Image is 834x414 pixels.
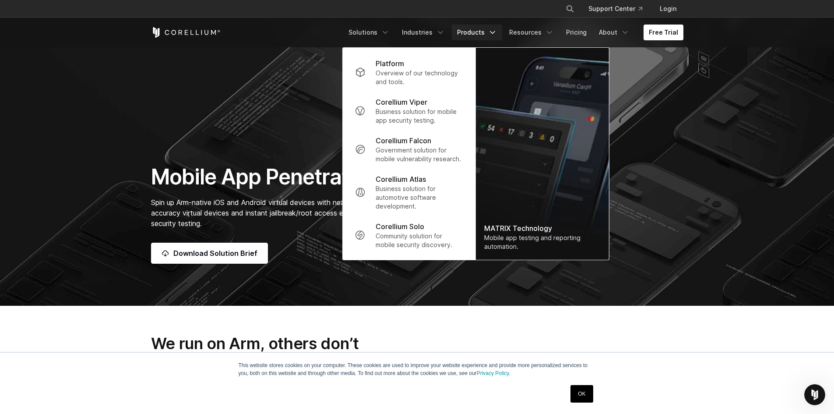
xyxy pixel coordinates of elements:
div: Navigation Menu [555,1,683,17]
iframe: Intercom live chat [804,384,825,405]
a: OK [570,385,593,403]
span: Download Solution Brief [173,248,257,258]
a: Download Solution Brief [151,243,268,264]
a: Solutions [343,25,395,40]
p: Corellium Falcon [376,135,431,146]
a: Login [653,1,683,17]
a: Privacy Policy. [477,370,510,376]
a: Support Center [581,1,649,17]
a: Free Trial [644,25,683,40]
div: Navigation Menu [343,25,683,40]
p: Government solution for mobile vulnerability research. [376,146,463,163]
div: MATRIX Technology [484,223,600,234]
a: Resources [504,25,559,40]
p: Overview of our technology and tools. [376,69,463,86]
a: Pricing [561,25,592,40]
a: Products [452,25,502,40]
p: This website stores cookies on your computer. These cookies are used to improve your website expe... [239,361,596,377]
a: Corellium Solo Community solution for mobile security discovery. [348,216,470,255]
p: Platform [376,58,404,69]
h3: We run on Arm, others don’t [151,334,683,353]
a: About [594,25,635,40]
img: Matrix_WebNav_1x [475,48,609,260]
a: Corellium Home [151,27,221,38]
p: Corellium Viper [376,97,427,107]
span: Spin up Arm-native iOS and Android virtual devices with near-limitless device and OS combinations... [151,198,491,228]
a: Corellium Viper Business solution for mobile app security testing. [348,92,470,130]
p: Business solution for automotive software development. [376,184,463,211]
a: Corellium Falcon Government solution for mobile vulnerability research. [348,130,470,169]
p: Corellium Atlas [376,174,426,184]
h1: Mobile App Penetration Testing [151,164,500,190]
p: Business solution for mobile app security testing. [376,107,463,125]
div: Mobile app testing and reporting automation. [484,234,600,251]
a: MATRIX Technology Mobile app testing and reporting automation. [475,48,609,260]
p: Corellium Solo [376,221,424,232]
button: Search [562,1,578,17]
a: Platform Overview of our technology and tools. [348,53,470,92]
p: Community solution for mobile security discovery. [376,232,463,249]
a: Industries [397,25,450,40]
a: Corellium Atlas Business solution for automotive software development. [348,169,470,216]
